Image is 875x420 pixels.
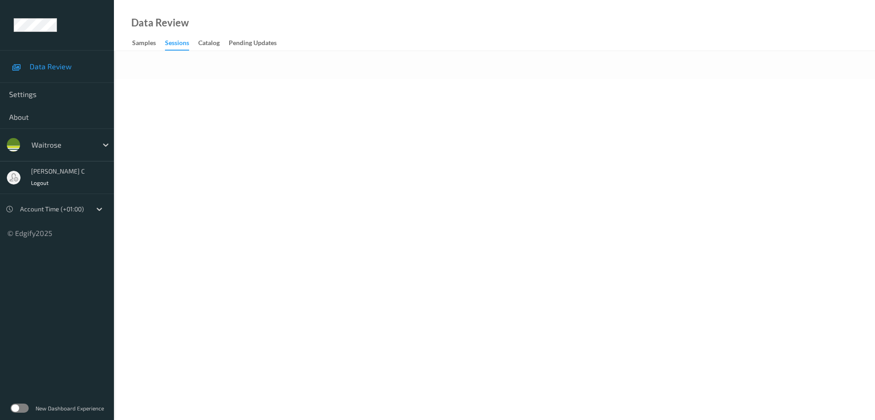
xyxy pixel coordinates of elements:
div: Data Review [131,18,189,27]
div: Samples [132,38,156,50]
a: Sessions [165,37,198,51]
a: Catalog [198,37,229,50]
div: Sessions [165,38,189,51]
div: Catalog [198,38,220,50]
a: Pending Updates [229,37,286,50]
div: Pending Updates [229,38,277,50]
a: Samples [132,37,165,50]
